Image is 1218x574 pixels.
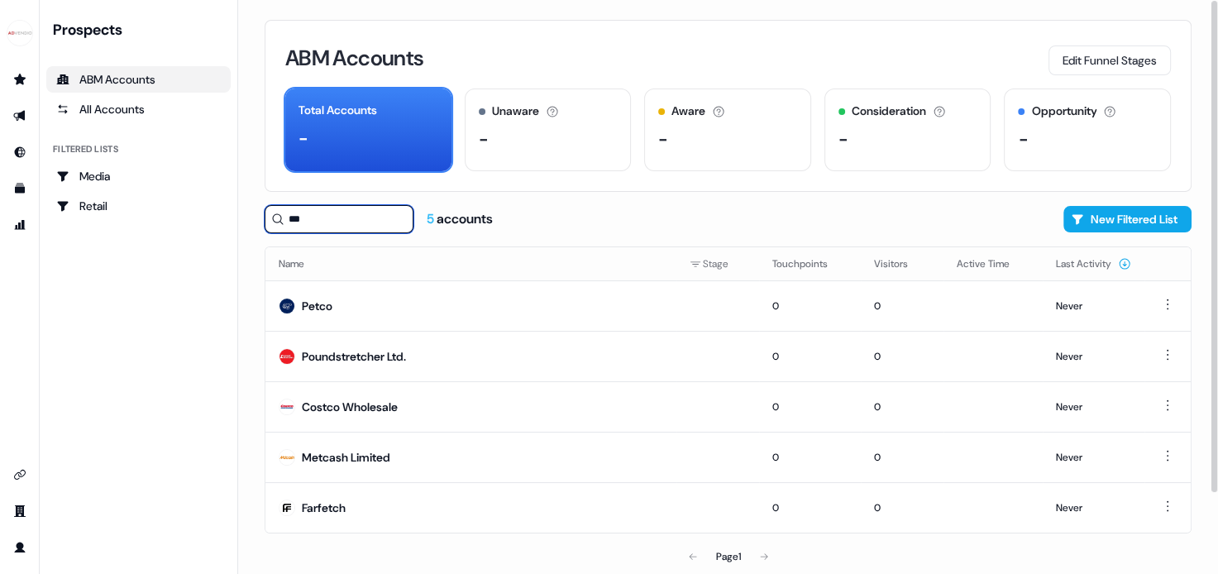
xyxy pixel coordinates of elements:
a: Go to prospects [7,66,33,93]
div: 0 [874,500,930,516]
a: Go to integrations [7,462,33,488]
div: Never [1056,298,1131,314]
div: Petco [302,298,332,314]
div: accounts [427,210,493,228]
div: Farfetch [302,500,346,516]
th: Name [265,247,676,280]
a: ABM Accounts [46,66,231,93]
a: Go to templates [7,175,33,202]
div: Consideration [852,103,926,120]
div: 0 [874,399,930,415]
a: Go to Inbound [7,139,33,165]
div: - [479,127,489,151]
div: Metcash Limited [302,449,390,466]
div: Total Accounts [299,102,377,119]
button: Touchpoints [772,249,848,279]
a: Go to Media [46,163,231,189]
div: Opportunity [1031,103,1096,120]
div: Costco Wholesale [302,399,398,415]
button: New Filtered List [1063,206,1192,232]
div: Page 1 [716,548,741,565]
a: Go to attribution [7,212,33,238]
div: Never [1056,399,1131,415]
span: 5 [427,210,437,227]
div: Aware [671,103,705,120]
a: Go to team [7,498,33,524]
h3: ABM Accounts [285,47,423,69]
div: ABM Accounts [56,71,221,88]
div: Never [1056,348,1131,365]
div: Unaware [492,103,539,120]
div: Poundstretcher Ltd. [302,348,406,365]
div: Never [1056,500,1131,516]
div: Retail [56,198,221,214]
a: Go to profile [7,534,33,561]
div: Prospects [53,20,231,40]
div: - [1018,127,1028,151]
div: 0 [772,500,848,516]
div: 0 [874,449,930,466]
div: Media [56,168,221,184]
a: Go to Retail [46,193,231,219]
div: 0 [772,399,848,415]
div: 0 [874,298,930,314]
div: Filtered lists [53,142,118,156]
button: Active Time [957,249,1029,279]
div: - [838,127,848,151]
div: - [658,127,668,151]
div: Never [1056,449,1131,466]
div: All Accounts [56,101,221,117]
div: 0 [772,298,848,314]
button: Last Activity [1056,249,1131,279]
div: 0 [772,449,848,466]
div: 0 [874,348,930,365]
div: - [299,126,308,151]
a: All accounts [46,96,231,122]
button: Visitors [874,249,928,279]
a: Go to outbound experience [7,103,33,129]
div: Stage [690,256,746,272]
button: Edit Funnel Stages [1048,45,1171,75]
div: 0 [772,348,848,365]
